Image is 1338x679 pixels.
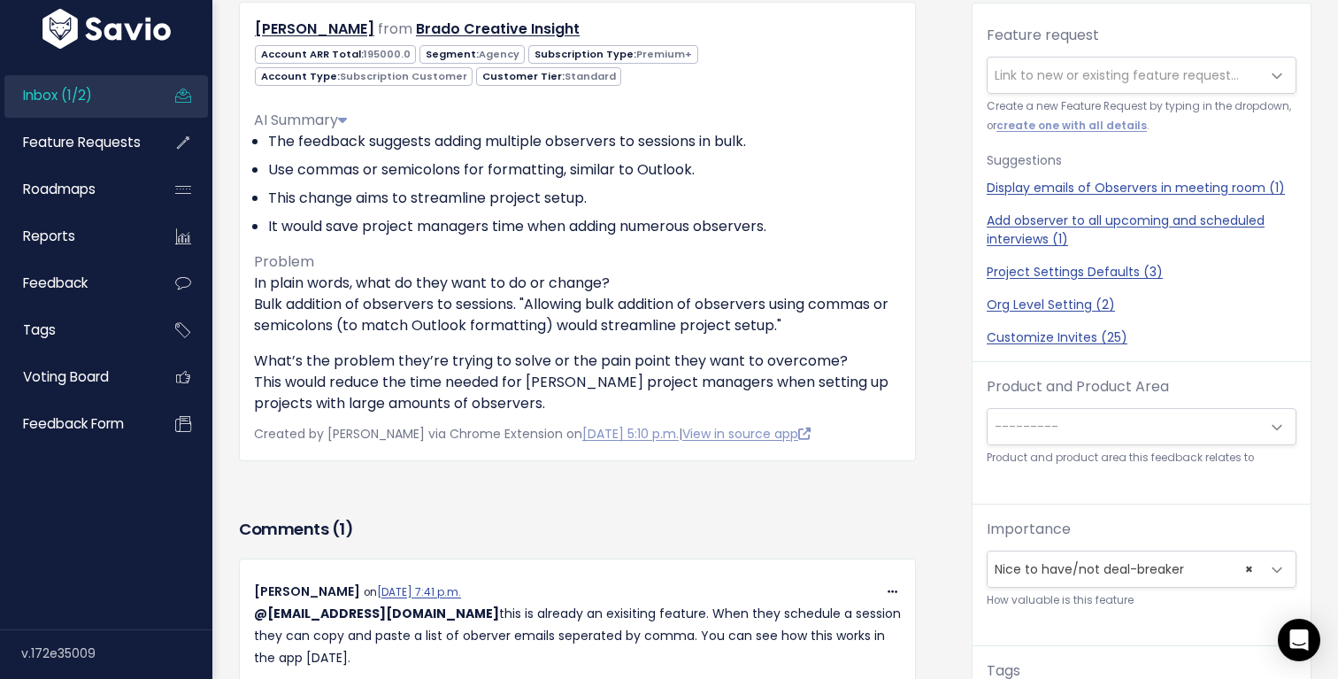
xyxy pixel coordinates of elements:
a: Org Level Setting (2) [987,296,1296,314]
span: Nice to have/not deal-breaker [988,552,1260,587]
span: Nice to have/not deal-breaker [987,551,1296,588]
span: Feature Requests [23,133,141,151]
div: v.172e35009 [21,630,212,676]
span: Subscription Type: [528,45,697,64]
span: Problem [254,251,314,272]
a: create one with all details [996,119,1147,133]
span: from [378,19,412,39]
a: [DATE] 7:41 p.m. [377,585,461,599]
span: Reports [23,227,75,245]
a: View in source app [682,425,811,443]
small: Product and product area this feedback relates to [987,449,1296,467]
a: Inbox (1/2) [4,75,147,116]
a: [DATE] 5:10 p.m. [582,425,679,443]
a: Voting Board [4,357,147,397]
a: Brado Creative Insight [416,19,580,39]
p: this is already an exisiting feature. When they schedule a session they can copy and paste a list... [254,603,901,670]
span: Voting Board [23,367,109,386]
a: Roadmaps [4,169,147,210]
a: Add observer to all upcoming and scheduled interviews (1) [987,212,1296,249]
span: Feedback [23,274,88,292]
a: Feedback form [4,404,147,444]
a: [PERSON_NAME] [255,19,374,39]
a: Display emails of Observers in meeting room (1) [987,179,1296,197]
span: Account ARR Total: [255,45,416,64]
a: Tags [4,310,147,351]
li: The feedback suggests adding multiple observers to sessions in bulk. [268,131,901,152]
label: Product and Product Area [987,376,1169,397]
span: Customer Tier: [476,67,621,86]
p: What’s the problem they’re trying to solve or the pain point they want to overcome? This would re... [254,351,901,414]
span: Account Type: [255,67,473,86]
a: Project Settings Defaults (3) [987,263,1296,282]
li: It would save project managers time when adding numerous observers. [268,216,901,237]
small: Create a new Feature Request by typing in the dropdown, or . [987,97,1296,135]
span: --------- [995,418,1058,436]
span: [PERSON_NAME] [254,583,360,600]
span: Inbox (1/2) [23,86,92,104]
span: AI Summary [254,110,347,130]
small: How valuable is this feature [987,591,1296,610]
span: 195000.0 [364,47,411,61]
p: In plain words, what do they want to do or change? Bulk addition of observers to sessions. "Allow... [254,273,901,336]
span: Premium+ [636,47,692,61]
span: Tags [23,320,56,339]
span: Link to new or existing feature request... [995,66,1239,84]
a: Feedback [4,263,147,304]
a: Feature Requests [4,122,147,163]
li: This change aims to streamline project setup. [268,188,901,209]
span: Created by [PERSON_NAME] via Chrome Extension on | [254,425,811,443]
span: × [1245,552,1253,587]
label: Importance [987,519,1071,540]
span: Agency [479,47,519,61]
a: Reports [4,216,147,257]
span: Feedback form [23,414,124,433]
span: Jake Simpson [254,605,499,622]
span: 1 [339,518,345,540]
h3: Comments ( ) [239,517,916,542]
span: Segment: [419,45,525,64]
span: Subscription Customer [340,69,467,83]
label: Feature request [987,25,1099,46]
p: Suggestions [987,150,1296,172]
img: logo-white.9d6f32f41409.svg [38,9,175,49]
a: Customize Invites (25) [987,328,1296,347]
div: Open Intercom Messenger [1278,619,1320,661]
span: Roadmaps [23,180,96,198]
span: on [364,585,461,599]
li: Use commas or semicolons for formatting, similar to Outlook. [268,159,901,181]
span: Standard [565,69,616,83]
